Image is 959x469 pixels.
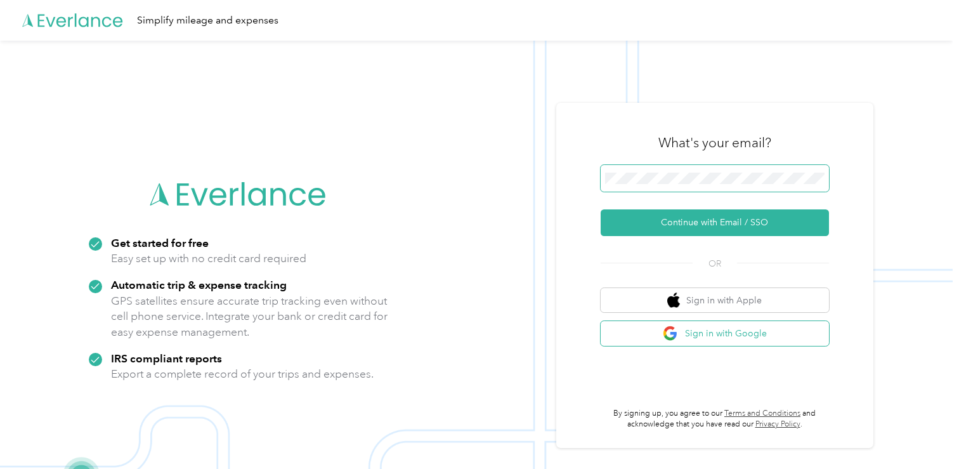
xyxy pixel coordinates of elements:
strong: Automatic trip & expense tracking [111,278,287,291]
button: apple logoSign in with Apple [601,288,829,313]
button: google logoSign in with Google [601,321,829,346]
p: Easy set up with no credit card required [111,251,306,267]
p: Export a complete record of your trips and expenses. [111,366,374,382]
a: Privacy Policy [755,419,800,429]
img: google logo [663,326,679,341]
strong: Get started for free [111,236,209,249]
img: apple logo [667,293,680,308]
p: By signing up, you agree to our and acknowledge that you have read our . [601,408,829,430]
p: GPS satellites ensure accurate trip tracking even without cell phone service. Integrate your bank... [111,293,388,340]
span: OR [693,257,737,270]
button: Continue with Email / SSO [601,209,829,236]
h3: What's your email? [658,134,771,152]
div: Simplify mileage and expenses [137,13,278,29]
a: Terms and Conditions [724,409,800,418]
strong: IRS compliant reports [111,352,222,365]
